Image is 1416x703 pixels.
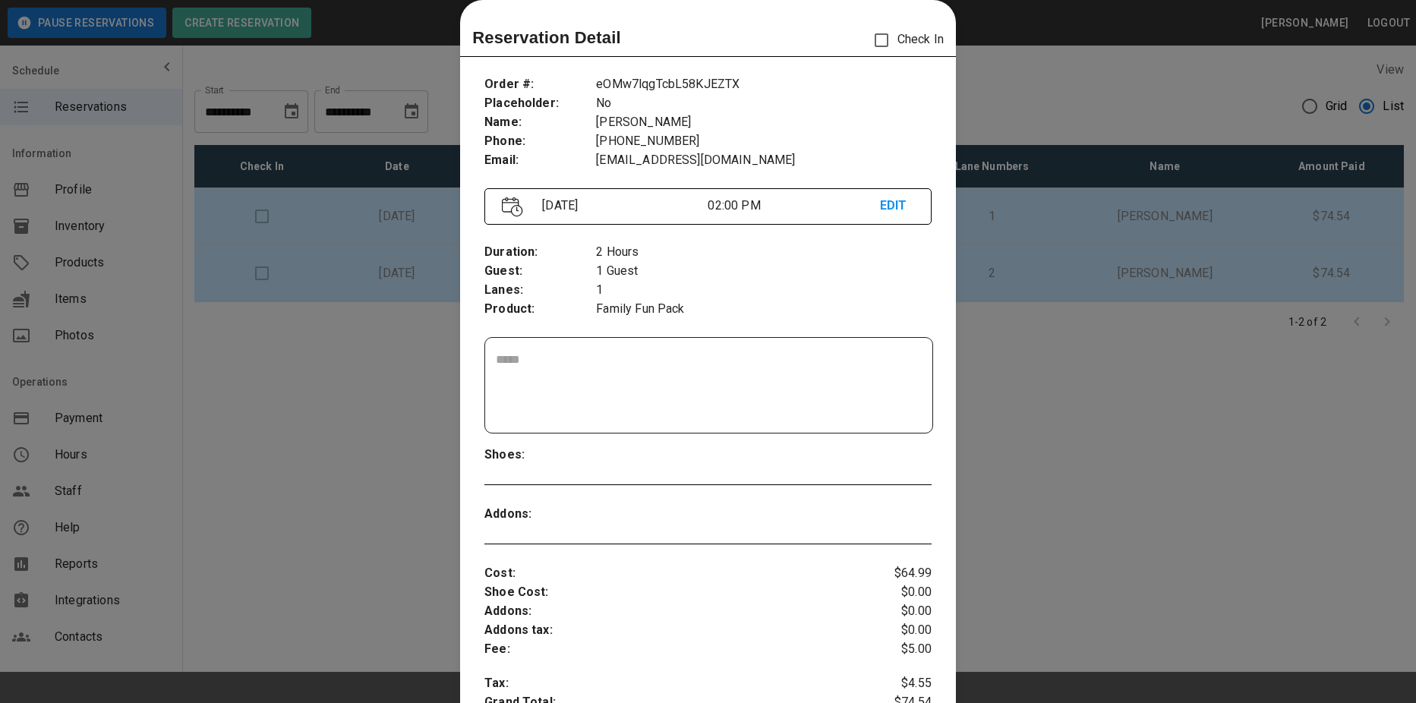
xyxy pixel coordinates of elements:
img: Vector [502,197,523,217]
p: Tax : [484,674,857,693]
p: Product : [484,300,596,319]
p: Addons tax : [484,621,857,640]
p: EDIT [880,197,914,216]
p: [PERSON_NAME] [596,113,932,132]
p: Check In [866,24,944,56]
p: $64.99 [857,564,932,583]
p: Guest : [484,262,596,281]
p: Phone : [484,132,596,151]
p: Cost : [484,564,857,583]
p: Placeholder : [484,94,596,113]
p: $4.55 [857,674,932,693]
p: 02:00 PM [708,197,879,215]
p: $0.00 [857,602,932,621]
p: $0.00 [857,583,932,602]
p: Duration : [484,243,596,262]
p: $0.00 [857,621,932,640]
p: [EMAIL_ADDRESS][DOMAIN_NAME] [596,151,932,170]
p: Email : [484,151,596,170]
p: 2 Hours [596,243,932,262]
p: 1 Guest [596,262,932,281]
p: eOMw7lqgTcbL58KJEZTX [596,75,932,94]
p: Order # : [484,75,596,94]
p: Family Fun Pack [596,300,932,319]
p: 1 [596,281,932,300]
p: Name : [484,113,596,132]
p: Shoe Cost : [484,583,857,602]
p: Addons : [484,602,857,621]
p: No [596,94,932,113]
p: Addons : [484,505,596,524]
p: $5.00 [857,640,932,659]
p: Shoes : [484,446,596,465]
p: Reservation Detail [472,25,621,50]
p: [DATE] [536,197,708,215]
p: Lanes : [484,281,596,300]
p: Fee : [484,640,857,659]
p: [PHONE_NUMBER] [596,132,932,151]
